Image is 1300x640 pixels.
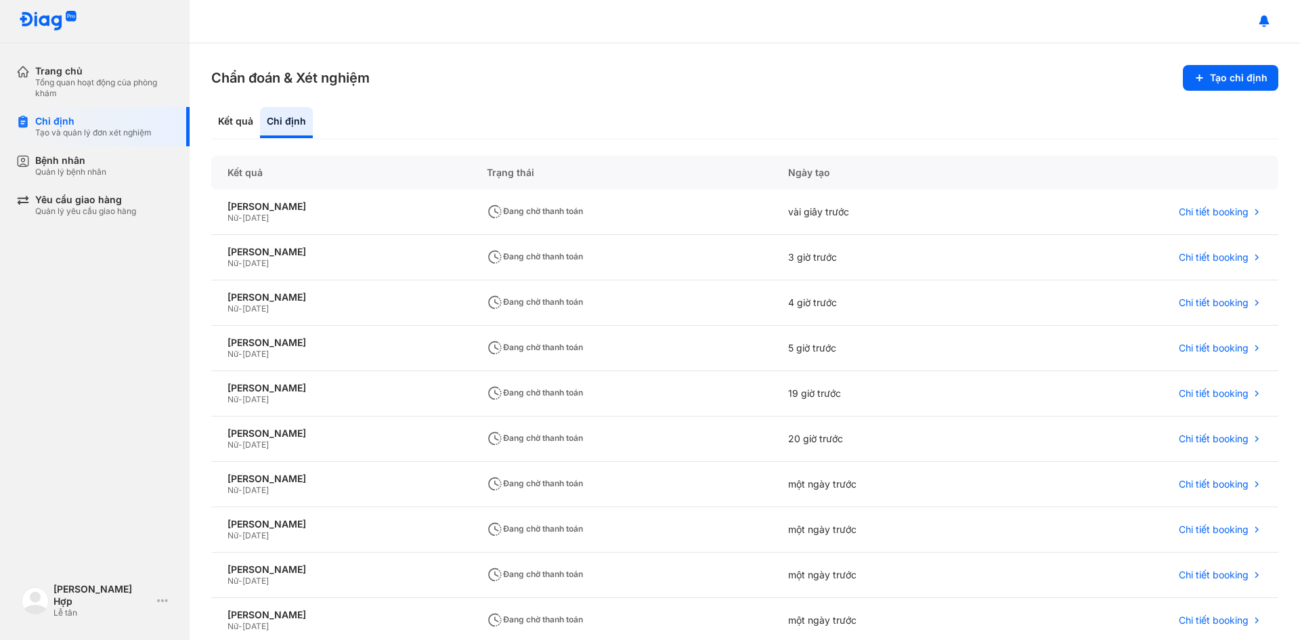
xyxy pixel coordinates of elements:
[227,563,454,576] div: [PERSON_NAME]
[487,433,583,443] span: Đang chờ thanh toán
[35,77,173,99] div: Tổng quan hoạt động của phòng khám
[242,213,269,223] span: [DATE]
[487,569,583,579] span: Đang chờ thanh toán
[471,156,771,190] div: Trạng thái
[772,235,1007,280] div: 3 giờ trước
[19,11,77,32] img: logo
[227,530,238,540] span: Nữ
[227,337,454,349] div: [PERSON_NAME]
[227,518,454,530] div: [PERSON_NAME]
[35,206,136,217] div: Quản lý yêu cầu giao hàng
[242,394,269,404] span: [DATE]
[1179,297,1249,309] span: Chi tiết booking
[772,417,1007,462] div: 20 giờ trước
[1179,433,1249,445] span: Chi tiết booking
[772,280,1007,326] div: 4 giờ trước
[772,326,1007,371] div: 5 giờ trước
[35,194,136,206] div: Yêu cầu giao hàng
[242,485,269,495] span: [DATE]
[1179,569,1249,581] span: Chi tiết booking
[487,614,583,624] span: Đang chờ thanh toán
[238,258,242,268] span: -
[227,621,238,631] span: Nữ
[487,297,583,307] span: Đang chờ thanh toán
[22,587,49,614] img: logo
[242,349,269,359] span: [DATE]
[238,576,242,586] span: -
[35,65,173,77] div: Trang chủ
[238,440,242,450] span: -
[227,576,238,586] span: Nữ
[227,303,238,314] span: Nữ
[53,583,152,607] div: [PERSON_NAME] Hợp
[227,473,454,485] div: [PERSON_NAME]
[227,213,238,223] span: Nữ
[487,478,583,488] span: Đang chờ thanh toán
[1179,478,1249,490] span: Chi tiết booking
[242,258,269,268] span: [DATE]
[211,107,260,138] div: Kết quả
[772,462,1007,507] div: một ngày trước
[227,200,454,213] div: [PERSON_NAME]
[1179,251,1249,263] span: Chi tiết booking
[227,440,238,450] span: Nữ
[1179,387,1249,400] span: Chi tiết booking
[35,115,152,127] div: Chỉ định
[487,524,583,534] span: Đang chờ thanh toán
[1179,524,1249,536] span: Chi tiết booking
[211,156,471,190] div: Kết quả
[227,382,454,394] div: [PERSON_NAME]
[772,190,1007,235] div: vài giây trước
[238,394,242,404] span: -
[227,609,454,621] div: [PERSON_NAME]
[1179,206,1249,218] span: Chi tiết booking
[487,251,583,261] span: Đang chờ thanh toán
[211,68,370,87] h3: Chẩn đoán & Xét nghiệm
[1179,614,1249,626] span: Chi tiết booking
[1179,342,1249,354] span: Chi tiết booking
[772,371,1007,417] div: 19 giờ trước
[242,303,269,314] span: [DATE]
[227,349,238,359] span: Nữ
[227,485,238,495] span: Nữ
[35,127,152,138] div: Tạo và quản lý đơn xét nghiệm
[487,206,583,216] span: Đang chờ thanh toán
[242,440,269,450] span: [DATE]
[227,246,454,258] div: [PERSON_NAME]
[227,427,454,440] div: [PERSON_NAME]
[242,621,269,631] span: [DATE]
[487,342,583,352] span: Đang chờ thanh toán
[238,349,242,359] span: -
[35,154,106,167] div: Bệnh nhân
[772,156,1007,190] div: Ngày tạo
[53,607,152,618] div: Lễ tân
[238,621,242,631] span: -
[242,530,269,540] span: [DATE]
[238,485,242,495] span: -
[227,291,454,303] div: [PERSON_NAME]
[227,394,238,404] span: Nữ
[227,258,238,268] span: Nữ
[238,530,242,540] span: -
[772,507,1007,553] div: một ngày trước
[1183,65,1278,91] button: Tạo chỉ định
[242,576,269,586] span: [DATE]
[35,167,106,177] div: Quản lý bệnh nhân
[238,303,242,314] span: -
[487,387,583,398] span: Đang chờ thanh toán
[772,553,1007,598] div: một ngày trước
[260,107,313,138] div: Chỉ định
[238,213,242,223] span: -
